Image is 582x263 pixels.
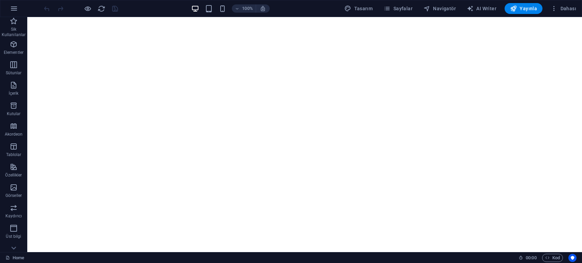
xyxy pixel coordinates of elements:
[344,5,373,12] span: Tasarım
[342,3,375,14] button: Tasarım
[467,5,496,12] span: AI Writer
[97,4,105,13] button: reload
[423,5,456,12] span: Navigatör
[342,3,375,14] div: Tasarım (Ctrl+Alt+Y)
[568,254,577,262] button: Usercentrics
[6,234,21,239] p: Üst bilgi
[464,3,499,14] button: AI Writer
[505,3,542,14] button: Yayınla
[4,50,24,55] p: Elementler
[232,4,256,13] button: 100%
[5,131,23,137] p: Akordeon
[545,254,560,262] span: Kod
[548,3,579,14] button: Dahası
[421,3,459,14] button: Navigatör
[84,4,92,13] button: Ön izleme modundan çıkıp düzenlemeye devam etmek için buraya tıklayın
[6,152,21,157] p: Tablolar
[531,255,532,260] span: :
[526,254,536,262] span: 00 00
[9,91,18,96] p: İçerik
[551,5,576,12] span: Dahası
[5,213,22,219] p: Kaydırıcı
[381,3,415,14] button: Sayfalar
[5,193,22,198] p: Görseller
[510,5,537,12] span: Yayınla
[384,5,413,12] span: Sayfalar
[98,5,105,13] i: Sayfayı yeniden yükleyin
[5,172,22,178] p: Özellikler
[5,254,24,262] a: Seçimi iptal etmek için tıkla. Sayfaları açmak için çift tıkla
[519,254,537,262] h6: Oturum süresi
[260,5,266,12] i: Yeniden boyutlandırmada yakınlaştırma düzeyini seçilen cihaza uyacak şekilde otomatik olarak ayarla.
[242,4,253,13] h6: 100%
[542,254,563,262] button: Kod
[7,111,21,117] p: Kutular
[6,70,22,76] p: Sütunlar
